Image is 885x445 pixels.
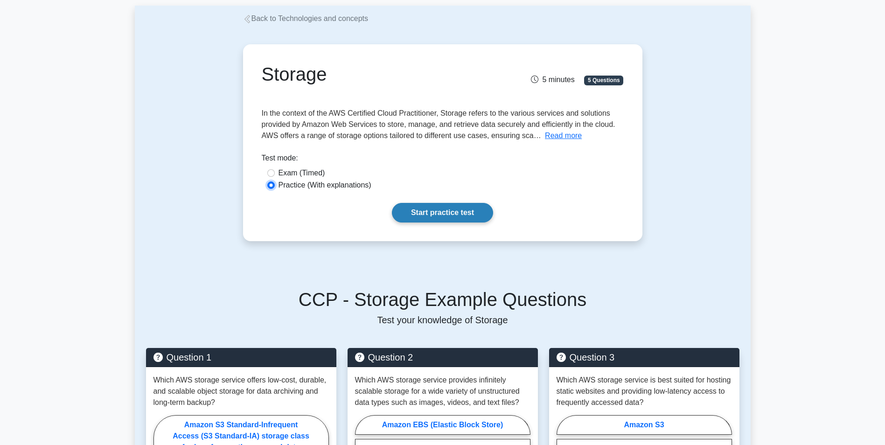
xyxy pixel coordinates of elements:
h5: Question 1 [153,352,329,363]
label: Amazon EBS (Elastic Block Store) [355,415,530,435]
h1: Storage [262,63,499,85]
p: Test your knowledge of Storage [146,314,739,326]
label: Amazon S3 [557,415,732,435]
span: 5 minutes [531,76,574,83]
h5: Question 3 [557,352,732,363]
a: Start practice test [392,203,493,222]
h5: CCP - Storage Example Questions [146,288,739,311]
p: Which AWS storage service is best suited for hosting static websites and providing low-latency ac... [557,375,732,408]
label: Practice (With explanations) [279,180,371,191]
label: Exam (Timed) [279,167,325,179]
p: Which AWS storage service provides infinitely scalable storage for a wide variety of unstructured... [355,375,530,408]
button: Read more [545,130,582,141]
span: In the context of the AWS Certified Cloud Practitioner, Storage refers to the various services an... [262,109,615,139]
span: 5 Questions [584,76,623,85]
h5: Question 2 [355,352,530,363]
div: Test mode: [262,153,624,167]
p: Which AWS storage service offers low-cost, durable, and scalable object storage for data archivin... [153,375,329,408]
a: Back to Technologies and concepts [243,14,369,22]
